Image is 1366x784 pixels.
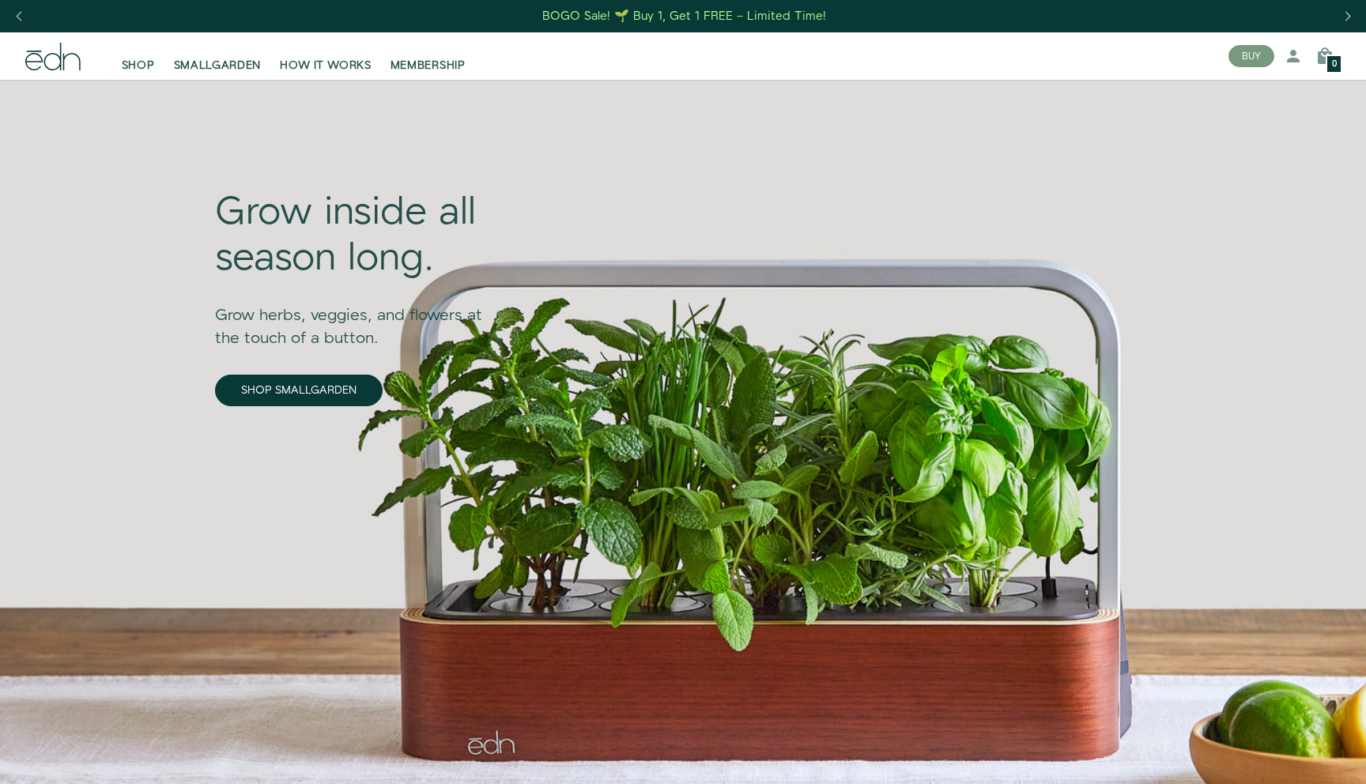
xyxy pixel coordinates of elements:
span: SHOP [122,58,155,73]
div: Grow herbs, veggies, and flowers at the touch of a button. [215,282,506,350]
div: Grow inside all season long. [215,190,506,281]
span: SMALLGARDEN [174,58,262,73]
a: BOGO Sale! 🌱 Buy 1, Get 1 FREE – Limited Time! [541,4,828,28]
a: SHOP SMALLGARDEN [215,375,383,406]
button: BUY [1228,45,1274,67]
span: 0 [1332,60,1337,69]
a: MEMBERSHIP [381,39,475,73]
a: SHOP [112,39,164,73]
a: HOW IT WORKS [270,39,380,73]
span: MEMBERSHIP [391,58,466,73]
iframe: Opens a widget where you can find more information [1243,737,1350,776]
span: HOW IT WORKS [280,58,371,73]
div: BOGO Sale! 🌱 Buy 1, Get 1 FREE – Limited Time! [542,8,826,24]
a: SMALLGARDEN [164,39,271,73]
